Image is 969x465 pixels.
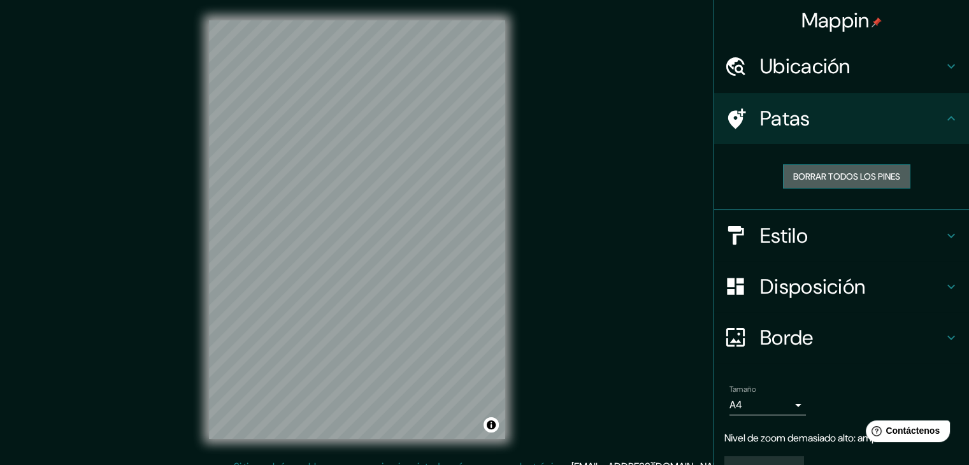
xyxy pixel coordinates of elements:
font: Mappin [801,7,870,34]
font: Estilo [760,222,808,249]
font: Borde [760,324,814,351]
font: Nivel de zoom demasiado alto: amplíe más [724,431,907,445]
iframe: Lanzador de widgets de ayuda [856,415,955,451]
font: A4 [729,398,742,411]
div: A4 [729,395,806,415]
button: Borrar todos los pines [783,164,910,189]
div: Borde [714,312,969,363]
font: Patas [760,105,810,132]
button: Activar o desactivar atribución [484,417,499,433]
canvas: Mapa [209,20,505,439]
div: Ubicación [714,41,969,92]
img: pin-icon.png [872,17,882,27]
div: Estilo [714,210,969,261]
font: Borrar todos los pines [793,171,900,182]
div: Disposición [714,261,969,312]
font: Tamaño [729,384,756,394]
font: Ubicación [760,53,851,80]
font: Disposición [760,273,865,300]
div: Patas [714,93,969,144]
